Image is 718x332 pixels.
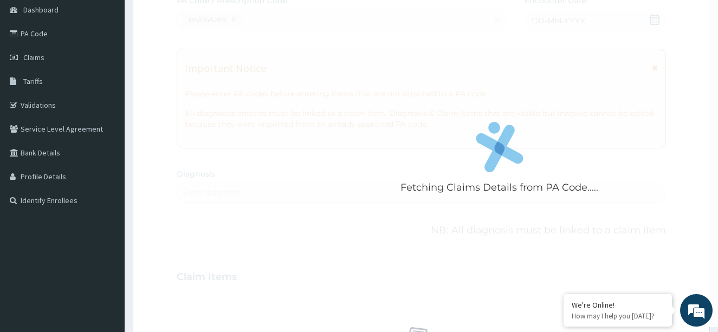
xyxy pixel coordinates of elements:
[178,5,204,31] div: Minimize live chat window
[23,76,43,86] span: Tariffs
[23,53,44,62] span: Claims
[572,311,664,321] p: How may I help you today?
[63,98,150,207] span: We're online!
[56,61,182,75] div: Chat with us now
[20,54,44,81] img: d_794563401_company_1708531726252_794563401
[23,5,59,15] span: Dashboard
[5,219,206,257] textarea: Type your message and hit 'Enter'
[572,300,664,310] div: We're Online!
[400,181,598,195] p: Fetching Claims Details from PA Code.....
